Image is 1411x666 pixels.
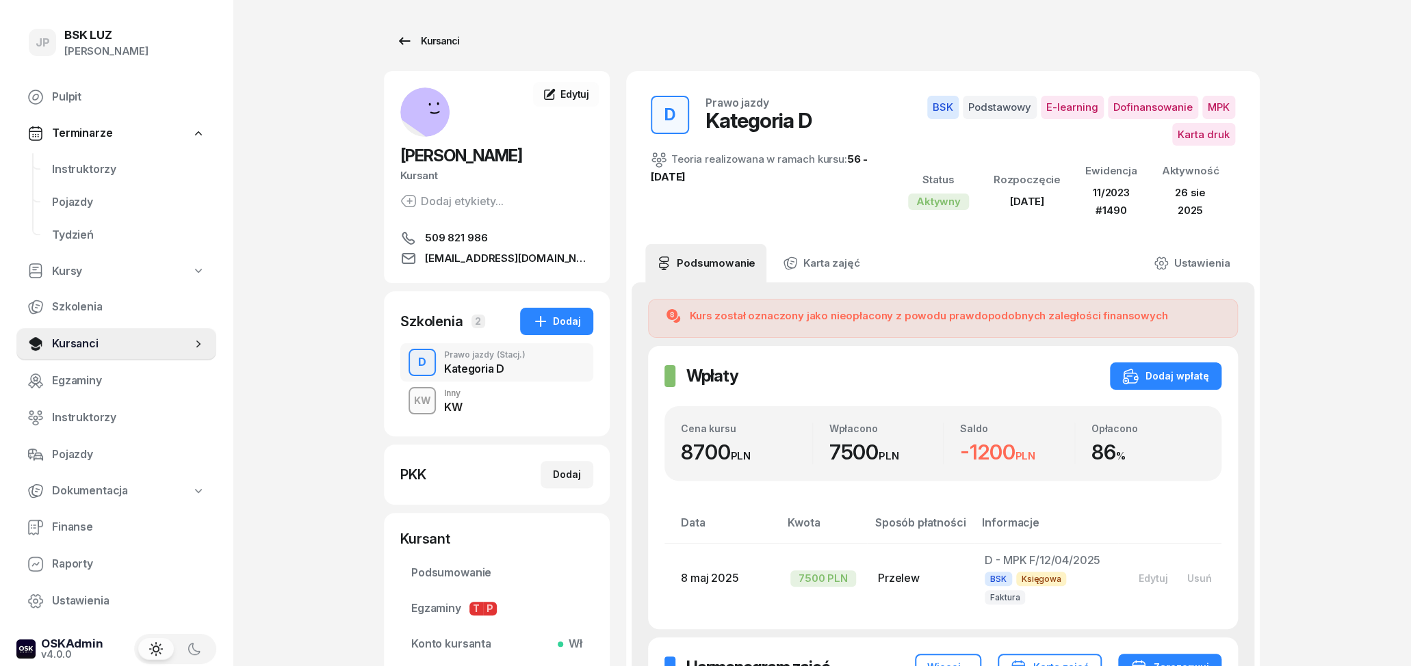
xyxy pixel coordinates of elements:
[790,570,856,587] div: 7500 PLN
[52,482,128,500] span: Dokumentacja
[16,475,216,507] a: Dokumentacja
[829,440,944,465] div: 7500
[1122,368,1209,384] div: Dodaj wpłatę
[1108,96,1198,119] span: Dofinansowanie
[483,602,497,615] span: P
[36,37,50,49] span: JP
[553,466,581,483] div: Dodaj
[400,382,593,420] button: KWInnyKW
[520,308,593,335] button: Dodaj
[52,161,205,178] span: Instruktorzy
[829,423,944,434] div: Wpłacono
[1115,449,1125,462] small: %
[400,465,426,484] div: PKK
[541,461,593,488] button: Dodaj
[927,96,959,119] span: BSK
[772,244,870,282] a: Karta zajęć
[52,372,205,390] span: Egzaminy
[411,564,582,582] span: Podsumowanie
[469,602,483,615] span: T
[400,230,593,246] a: 509 821 986
[563,635,582,653] span: Wł
[16,548,216,581] a: Raporty
[1161,162,1219,180] div: Aktywność
[985,572,1012,586] span: BSK
[396,33,459,49] div: Kursanci
[41,638,103,650] div: OSKAdmin
[681,571,738,585] span: 8 maj 2025
[52,518,205,536] span: Finanse
[64,42,148,60] div: [PERSON_NAME]
[52,124,112,142] span: Terminarze
[400,343,593,382] button: DPrawo jazdy(Stacj.)Kategoria D
[705,97,768,108] div: Prawo jazdy
[1202,96,1235,119] span: MPK
[471,315,485,328] span: 2
[409,349,436,376] button: D
[16,401,216,434] a: Instruktorzy
[879,449,899,462] small: PLN
[867,514,974,543] th: Sposób płatności
[400,312,463,331] div: Szkolenia
[425,250,593,267] span: [EMAIL_ADDRESS][DOMAIN_NAME]
[960,440,1074,465] div: -1200
[41,650,103,659] div: v4.0.0
[1143,244,1241,282] a: Ustawienia
[994,171,1061,189] div: Rozpoczęcie
[1178,567,1221,589] button: Usuń
[400,628,593,661] a: Konto kursantaWł
[1015,449,1035,462] small: PLN
[779,514,867,543] th: Kwota
[16,585,216,617] a: Ustawienia
[52,409,205,427] span: Instruktorzy
[960,423,1074,434] div: Saldo
[878,570,963,587] div: Przelew
[681,423,812,434] div: Cena kursu
[908,171,969,189] div: Status
[16,511,216,544] a: Finanse
[1091,423,1206,434] div: Opłacono
[400,250,593,267] a: [EMAIL_ADDRESS][DOMAIN_NAME]
[16,639,36,658] img: logo-xs-dark@2x.png
[532,313,581,330] div: Dodaj
[1085,162,1137,180] div: Ewidencja
[705,108,812,133] div: Kategoria D
[41,153,216,186] a: Instruktorzy
[985,553,1100,567] span: D - MPK F/12/04/2025
[444,351,526,359] div: Prawo jazdy
[16,438,216,471] a: Pojazdy
[560,88,589,100] span: Edytuj
[400,529,593,548] div: Kursant
[985,590,1025,604] span: Faktura
[52,263,82,280] span: Kursy
[400,193,504,209] button: Dodaj etykiety...
[892,96,1235,146] button: BSKPodstawowyE-learningDofinansowanieMPKKarta druk
[41,219,216,252] a: Tydzień
[16,256,216,287] a: Kursy
[444,389,462,397] div: Inny
[41,186,216,219] a: Pojazdy
[52,555,205,573] span: Raporty
[1139,572,1168,584] div: Edytuj
[16,291,216,323] a: Szkolenia
[1010,195,1044,208] span: [DATE]
[52,194,205,211] span: Pojazdy
[1110,362,1221,390] button: Dodaj wpłatę
[52,446,205,464] span: Pojazdy
[1129,567,1178,589] button: Edytuj
[16,118,216,149] a: Terminarze
[52,298,205,316] span: Szkolenia
[686,365,738,387] h2: Wpłaty
[651,96,689,134] button: D
[1187,572,1212,584] div: Usuń
[400,557,593,589] a: Podsumowanie
[1041,96,1104,119] span: E-learning
[425,230,487,246] span: 509 821 986
[64,29,148,41] div: BSK LUZ
[963,96,1037,119] span: Podstawowy
[730,449,751,462] small: PLN
[974,514,1118,543] th: Informacje
[444,401,462,412] div: KW
[1161,184,1219,219] div: 26 sie 2025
